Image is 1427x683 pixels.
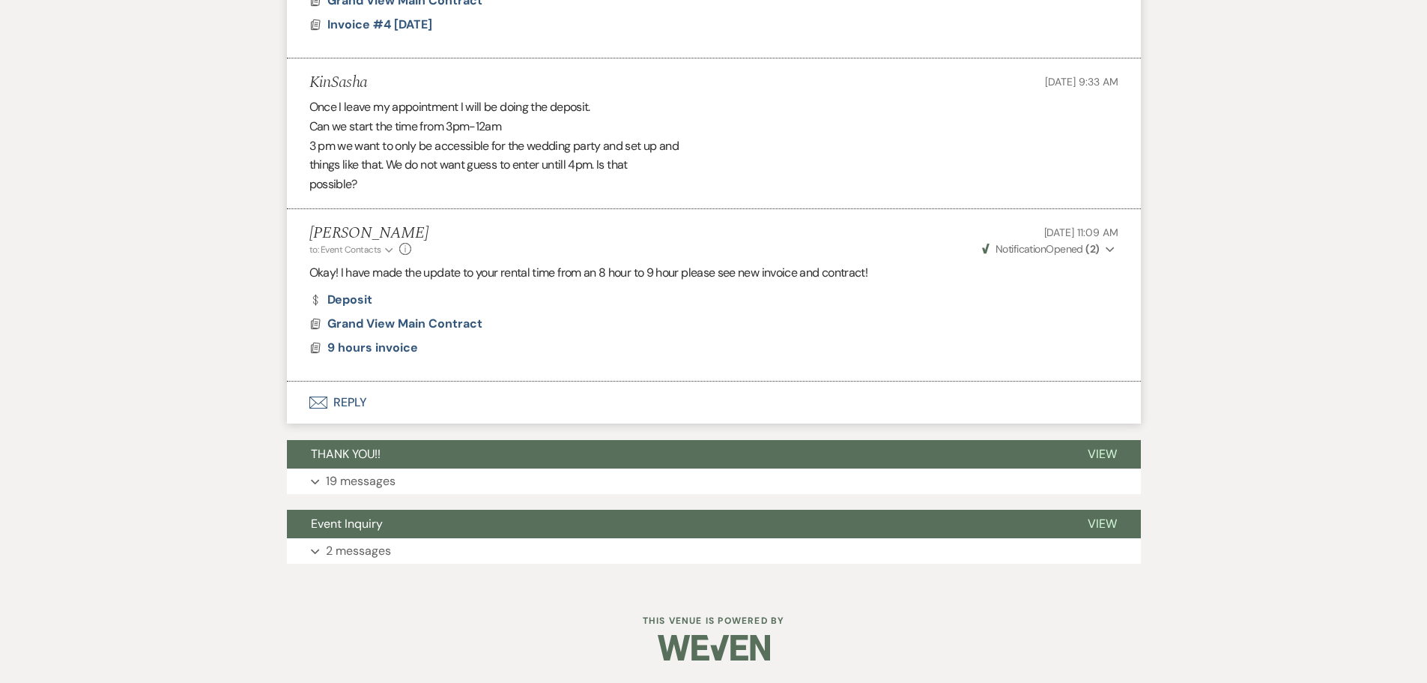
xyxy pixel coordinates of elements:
[327,315,486,333] button: Grand View Main Contract
[326,541,391,561] p: 2 messages
[1088,516,1117,532] span: View
[309,294,372,306] a: Deposit
[327,339,422,357] button: 9 hours invoice
[326,472,396,491] p: 19 messages
[287,382,1141,424] button: Reply
[1064,510,1141,538] button: View
[311,446,381,462] span: THANK YOU!!
[309,73,368,92] h5: KinSasha
[1045,75,1118,88] span: [DATE] 9:33 AM
[287,469,1141,494] button: 19 messages
[287,510,1064,538] button: Event Inquiry
[1064,440,1141,469] button: View
[327,316,482,331] span: Grand View Main Contract
[982,242,1100,256] span: Opened
[996,242,1046,256] span: Notification
[1088,446,1117,462] span: View
[287,538,1141,564] button: 2 messages
[309,244,381,256] span: to: Event Contacts
[327,16,436,34] button: Invoice #4 [DATE]
[309,263,1118,283] p: Okay! I have made the update to your rental time from an 8 hour to 9 hour please see new invoice ...
[311,516,383,532] span: Event Inquiry
[309,243,396,256] button: to: Event Contacts
[327,16,432,32] span: Invoice #4 [DATE]
[658,622,770,674] img: Weven Logo
[1085,242,1099,256] strong: ( 2 )
[327,340,418,355] span: 9 hours invoice
[309,97,1118,193] div: Once I leave my appointment I will be doing the deposit. Can we start the time from 3pm-12am 3 pm...
[1044,226,1118,239] span: [DATE] 11:09 AM
[980,241,1118,257] button: NotificationOpened (2)
[287,440,1064,469] button: THANK YOU!!
[309,224,428,243] h5: [PERSON_NAME]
